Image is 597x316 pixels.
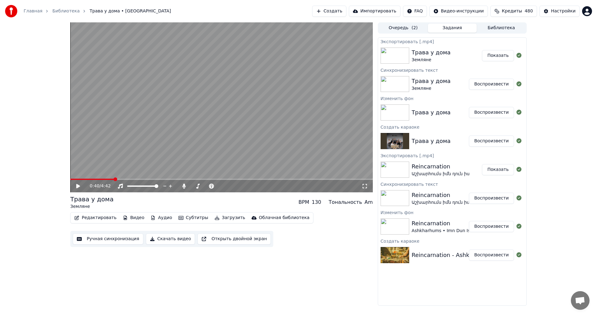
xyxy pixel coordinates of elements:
div: Экспортировать [.mp4] [378,152,526,159]
button: Очередь [379,24,428,33]
div: Reincarnation [412,219,470,228]
div: Ashkharhums • Imn Dun Is [412,228,470,234]
div: Open chat [571,291,590,310]
div: Трава у дома [70,195,113,204]
button: Библиотека [477,24,526,33]
div: Облачная библиотека [259,215,310,221]
div: Трава у дома [412,137,451,145]
div: Создать караоке [378,123,526,131]
div: Земляне [70,204,113,210]
button: Аудио [148,213,174,222]
div: / [90,183,105,189]
div: Reincarnation - Ashkharhums Imn Dun Is [412,251,526,259]
div: Am [364,199,373,206]
button: Видео [120,213,147,222]
div: Настройки [551,8,576,14]
img: youka [5,5,17,17]
button: Воспроизвести [469,193,514,204]
div: Земляне [412,85,451,92]
span: 480 [525,8,533,14]
button: Субтитры [176,213,211,222]
span: Кредиты [502,8,522,14]
div: Изменить фон [378,208,526,216]
nav: breadcrumb [24,8,171,14]
button: Воспроизвести [469,221,514,232]
a: Библиотека [52,8,80,14]
button: Видео-инструкции [429,6,488,17]
div: 130 [312,199,321,206]
span: 0:40 [90,183,99,189]
div: Синхронизировать текст [378,66,526,74]
button: Воспроизвести [469,107,514,118]
span: Трава у дома • [GEOGRAPHIC_DATA] [90,8,171,14]
div: Создать караоке [378,237,526,245]
button: Воспроизвести [469,250,514,261]
div: Изменить фон [378,94,526,102]
button: Задания [428,24,477,33]
button: Воспроизвести [469,79,514,90]
div: Тональность [329,199,362,206]
button: Настройки [539,6,580,17]
div: Земляне [412,57,451,63]
div: Трава у дома [412,108,451,117]
button: Ручная синхронизация [73,233,143,245]
div: Reincarnation [412,191,470,199]
button: Показать [482,50,514,61]
div: Աշխարհումս իմն դուն իս [412,199,470,206]
button: Скачать видео [146,233,195,245]
button: Кредиты480 [490,6,537,17]
div: BPM [298,199,309,206]
div: Աշխարհումս իմն դուն իս [412,171,470,177]
button: Загрузить [212,213,248,222]
button: Воспроизвести [469,135,514,147]
div: Трава у дома [412,48,451,57]
div: Синхронизировать текст [378,180,526,188]
button: Показать [482,164,514,175]
button: Открыть двойной экран [197,233,271,245]
button: FAQ [403,6,427,17]
span: 4:42 [101,183,111,189]
a: Главная [24,8,42,14]
button: Создать [312,6,346,17]
div: Reincarnation [412,162,470,171]
div: Трава у дома [412,77,451,85]
span: ( 2 ) [411,25,418,31]
button: Импортировать [349,6,400,17]
div: Экспортировать [.mp4] [378,38,526,45]
button: Редактировать [72,213,119,222]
